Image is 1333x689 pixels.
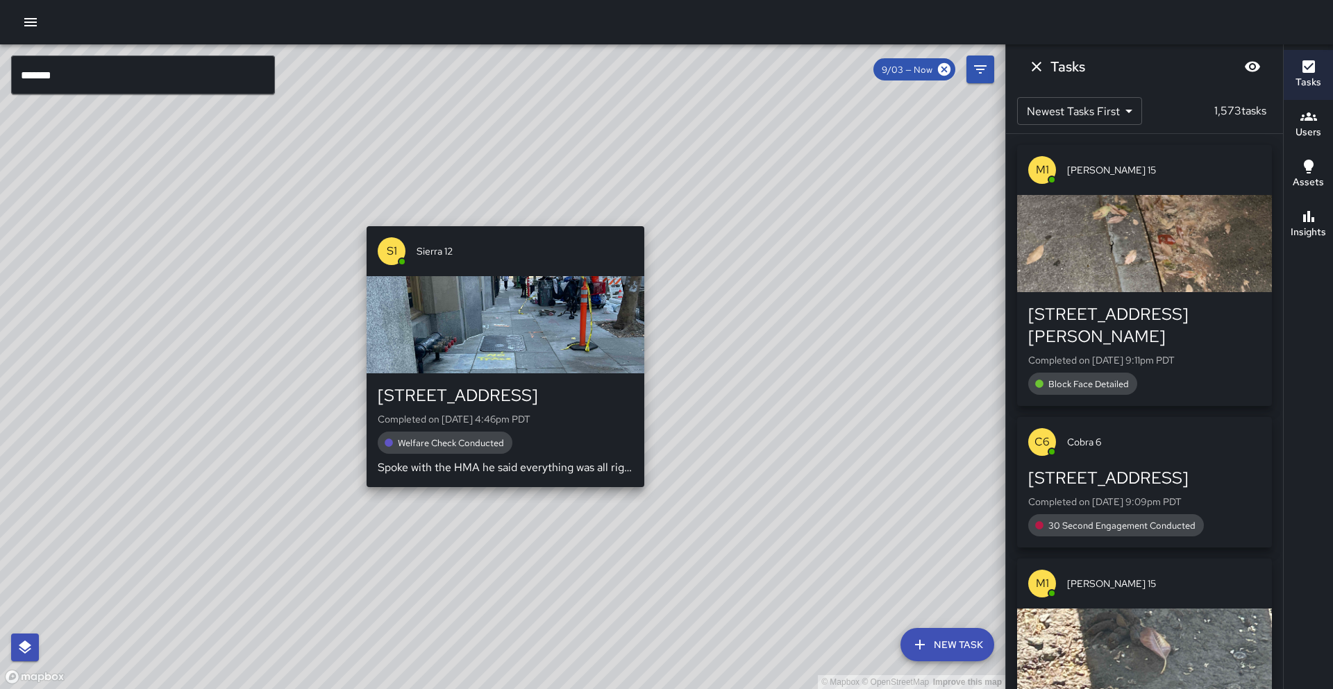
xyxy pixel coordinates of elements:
h6: Assets [1293,175,1324,190]
button: Dismiss [1023,53,1050,80]
span: Cobra 6 [1067,435,1261,449]
div: [STREET_ADDRESS] [1028,467,1261,489]
button: Users [1284,100,1333,150]
h6: Insights [1291,225,1326,240]
p: M1 [1036,162,1049,178]
h6: Tasks [1296,75,1321,90]
p: M1 [1036,575,1049,592]
button: Insights [1284,200,1333,250]
button: Assets [1284,150,1333,200]
span: 9/03 — Now [873,64,941,76]
button: New Task [900,628,994,661]
p: C6 [1034,434,1050,450]
button: M1[PERSON_NAME] 15[STREET_ADDRESS][PERSON_NAME]Completed on [DATE] 9:11pm PDTBlock Face Detailed [1017,145,1272,406]
div: 9/03 — Now [873,58,955,80]
span: Welfare Check Conducted [389,437,512,449]
div: [STREET_ADDRESS][PERSON_NAME] [1028,303,1261,348]
span: Sierra 12 [417,244,633,258]
span: [PERSON_NAME] 15 [1067,163,1261,177]
p: Completed on [DATE] 9:11pm PDT [1028,353,1261,367]
p: Completed on [DATE] 9:09pm PDT [1028,495,1261,509]
span: [PERSON_NAME] 15 [1067,577,1261,590]
p: S1 [387,243,397,260]
button: Blur [1239,53,1266,80]
h6: Users [1296,125,1321,140]
button: Tasks [1284,50,1333,100]
span: 30 Second Engagement Conducted [1040,520,1204,531]
button: S1Sierra 12[STREET_ADDRESS]Completed on [DATE] 4:46pm PDTWelfare Check ConductedSpoke with the HM... [367,226,644,487]
p: 1,573 tasks [1209,103,1272,119]
p: Spoke with the HMA he said everything was all right, and he did not need any medical attention. T... [378,459,633,476]
span: Block Face Detailed [1040,378,1137,390]
div: Newest Tasks First [1017,97,1142,125]
button: Filters [966,56,994,83]
p: Completed on [DATE] 4:46pm PDT [378,412,633,426]
button: C6Cobra 6[STREET_ADDRESS]Completed on [DATE] 9:09pm PDT30 Second Engagement Conducted [1017,417,1272,547]
div: [STREET_ADDRESS] [378,384,633,407]
h6: Tasks [1050,56,1085,78]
